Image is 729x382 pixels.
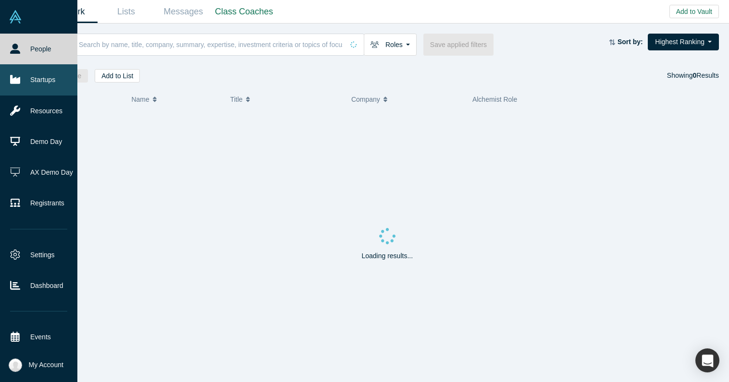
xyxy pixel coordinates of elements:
img: Katinka Harsányi's Account [9,358,22,372]
button: Highest Ranking [648,34,719,50]
div: Showing [667,69,719,83]
img: Alchemist Vault Logo [9,10,22,24]
strong: Sort by: [618,38,643,46]
button: Name [131,89,220,109]
span: Alchemist Role [472,95,517,103]
span: Company [351,89,380,109]
button: Save applied filters [423,34,494,56]
span: Results [693,72,719,79]
strong: 0 [693,72,697,79]
span: Name [131,89,149,109]
a: Class Coaches [212,0,276,23]
a: Lists [98,0,155,23]
button: Add to Vault [669,5,719,18]
a: Messages [155,0,212,23]
input: Search by name, title, company, summary, expertise, investment criteria or topics of focus [78,33,344,56]
p: Loading results... [361,251,413,261]
button: Company [351,89,462,109]
button: Roles [364,34,417,56]
button: My Account [9,358,63,372]
button: Title [230,89,341,109]
span: Title [230,89,243,109]
button: Add to List [95,69,140,83]
span: My Account [29,360,63,370]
